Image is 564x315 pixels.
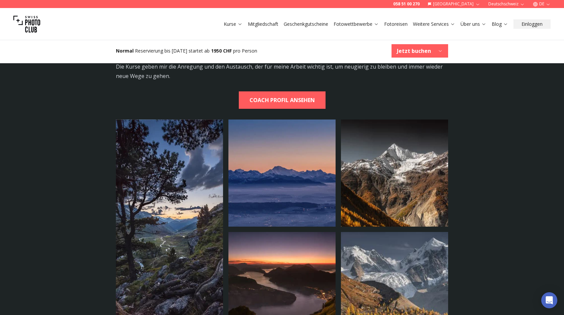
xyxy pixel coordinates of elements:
[341,120,448,227] img: Manuel Portfolio image
[384,21,408,27] a: Fotoreisen
[331,19,381,29] button: Fotowettbewerbe
[224,21,242,27] a: Kurse
[397,47,431,55] b: Jetzt buchen
[334,21,379,27] a: Fotowettbewerbe
[492,21,508,27] a: Blog
[281,19,331,29] button: Geschenkgutscheine
[541,292,557,308] div: Open Intercom Messenger
[233,48,257,54] span: pro Person
[116,48,134,54] b: Normal
[413,21,455,27] a: Weitere Services
[461,21,486,27] a: Über uns
[248,21,278,27] a: Mitgliedschaft
[221,19,245,29] button: Kurse
[393,1,420,7] a: 058 51 00 270
[211,48,232,54] b: 1950 CHF
[239,91,326,109] a: COACH PROFIL ANSEHEN
[250,95,315,105] b: COACH PROFIL ANSEHEN
[458,19,489,29] button: Über uns
[489,19,511,29] button: Blog
[392,44,448,58] button: Jetzt buchen
[245,19,281,29] button: Mitgliedschaft
[13,11,40,37] img: Swiss photo club
[381,19,410,29] button: Fotoreisen
[410,19,458,29] button: Weitere Services
[116,62,448,81] p: Die Kurse geben mir die Anregung und den Austausch, der für meine Arbeit wichtig ist, um neugieri...
[228,120,336,227] img: Manuel Portfolio image
[513,19,551,29] button: Einloggen
[284,21,328,27] a: Geschenkgutscheine
[135,48,210,54] span: Reservierung bis [DATE] startet ab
